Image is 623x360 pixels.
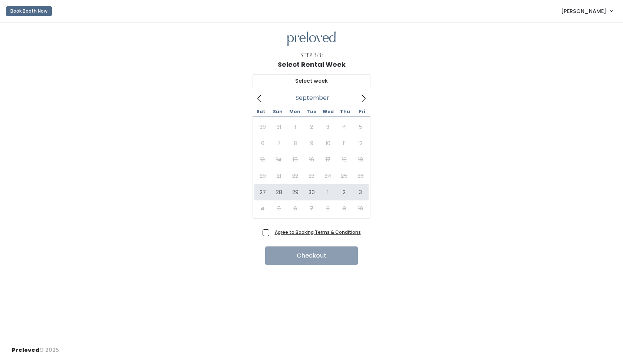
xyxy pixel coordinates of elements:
[6,6,52,16] button: Book Booth Now
[278,61,346,68] h1: Select Rental Week
[303,109,320,114] span: Tue
[320,184,336,200] span: October 1, 2025
[12,340,59,354] div: © 2025
[303,184,320,200] span: September 30, 2025
[320,109,337,114] span: Wed
[265,246,358,265] button: Checkout
[271,184,287,200] span: September 28, 2025
[296,96,329,99] span: September
[561,7,606,15] span: [PERSON_NAME]
[254,184,271,200] span: September 27, 2025
[275,229,361,235] a: Agree to Booking Terms & Conditions
[287,184,303,200] span: September 29, 2025
[269,109,286,114] span: Sun
[287,32,336,46] img: preloved logo
[253,109,269,114] span: Sat
[337,109,353,114] span: Thu
[354,109,370,114] span: Fri
[554,3,620,19] a: [PERSON_NAME]
[253,74,370,88] input: Select week
[286,109,303,114] span: Mon
[300,52,323,59] div: Step 3/3:
[12,346,39,354] span: Preloved
[352,184,369,200] span: October 3, 2025
[6,3,52,19] a: Book Booth Now
[336,184,352,200] span: October 2, 2025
